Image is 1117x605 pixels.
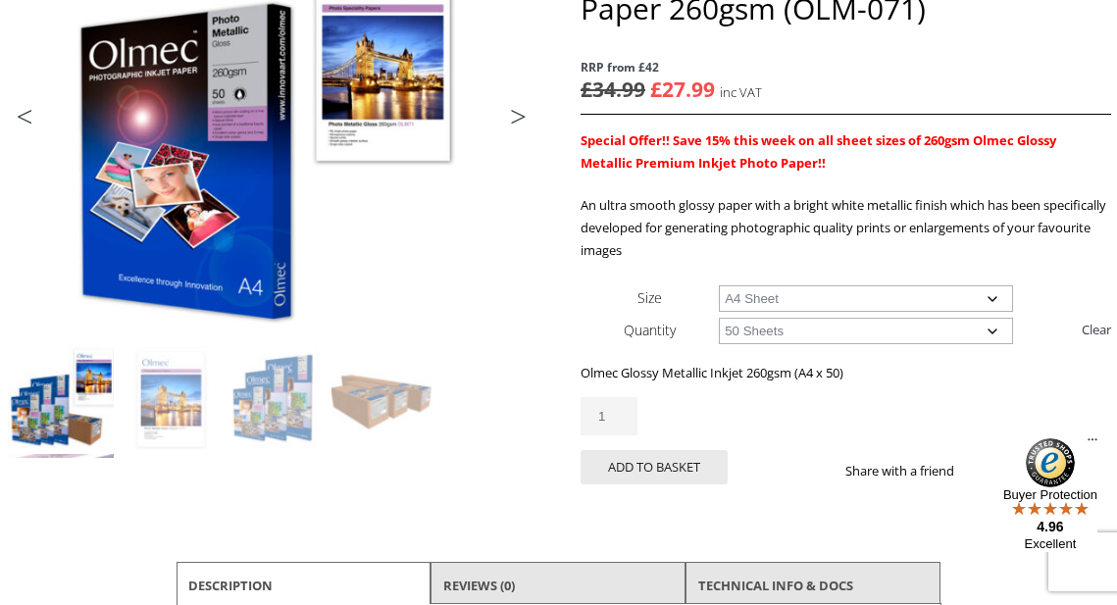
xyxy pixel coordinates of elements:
p: An ultra smooth glossy paper with a bright white metallic finish which has been specifically deve... [581,194,1110,262]
bdi: 34.99 [581,76,645,103]
img: Olmec Glossy Metallic Inkjet Photo Paper 260gsm (OLM-071) - Image 2 [116,346,222,452]
img: Olmec Glossy Metallic Inkjet Photo Paper 260gsm (OLM-071) - Image 3 [224,346,330,452]
input: Product quantity [581,397,637,435]
label: Quantity [624,321,676,339]
a: Description [188,568,273,603]
bdi: 27.99 [650,76,715,103]
a: Reviews (0) [443,568,515,603]
button: Add to basket [581,450,728,484]
label: Size [637,288,662,307]
span: £ [650,76,662,103]
p: Excellent [1003,536,1097,552]
img: Olmec Glossy Metallic Inkjet Photo Paper 260gsm (OLM-071) - Image 4 [331,346,437,452]
span: RRP from £42 [581,56,1110,78]
p: Olmec Glossy Metallic Inkjet 260gsm (A4 x 50) [581,362,1110,384]
img: Olmec Glossy Metallic Inkjet Photo Paper 260gsm (OLM-071) [8,346,114,452]
a: TECHNICAL INFO & DOCS [698,568,853,603]
img: facebook sharing button [978,463,993,479]
span: £ [581,76,592,103]
span: Special Offer!! Save 15% this week on all sheet sizes of 260gsm Olmec Glossy Metallic Premium Ink... [581,131,1056,172]
a: Clear options [1082,314,1111,345]
button: Trusted Shops TrustmarkBuyer Protection4.96Excellent [1003,438,1097,552]
button: Menu [1088,438,1097,441]
img: Trusted Shops Trustmark [1026,438,1075,487]
span: 4.96 [1037,519,1063,534]
p: Buyer Protection [1003,487,1097,502]
p: Share with a friend [845,460,978,482]
img: Olmec Glossy Metallic Inkjet Photo Paper 260gsm (OLM-071) - Image 5 [8,454,114,560]
img: twitter sharing button [1001,463,1017,479]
